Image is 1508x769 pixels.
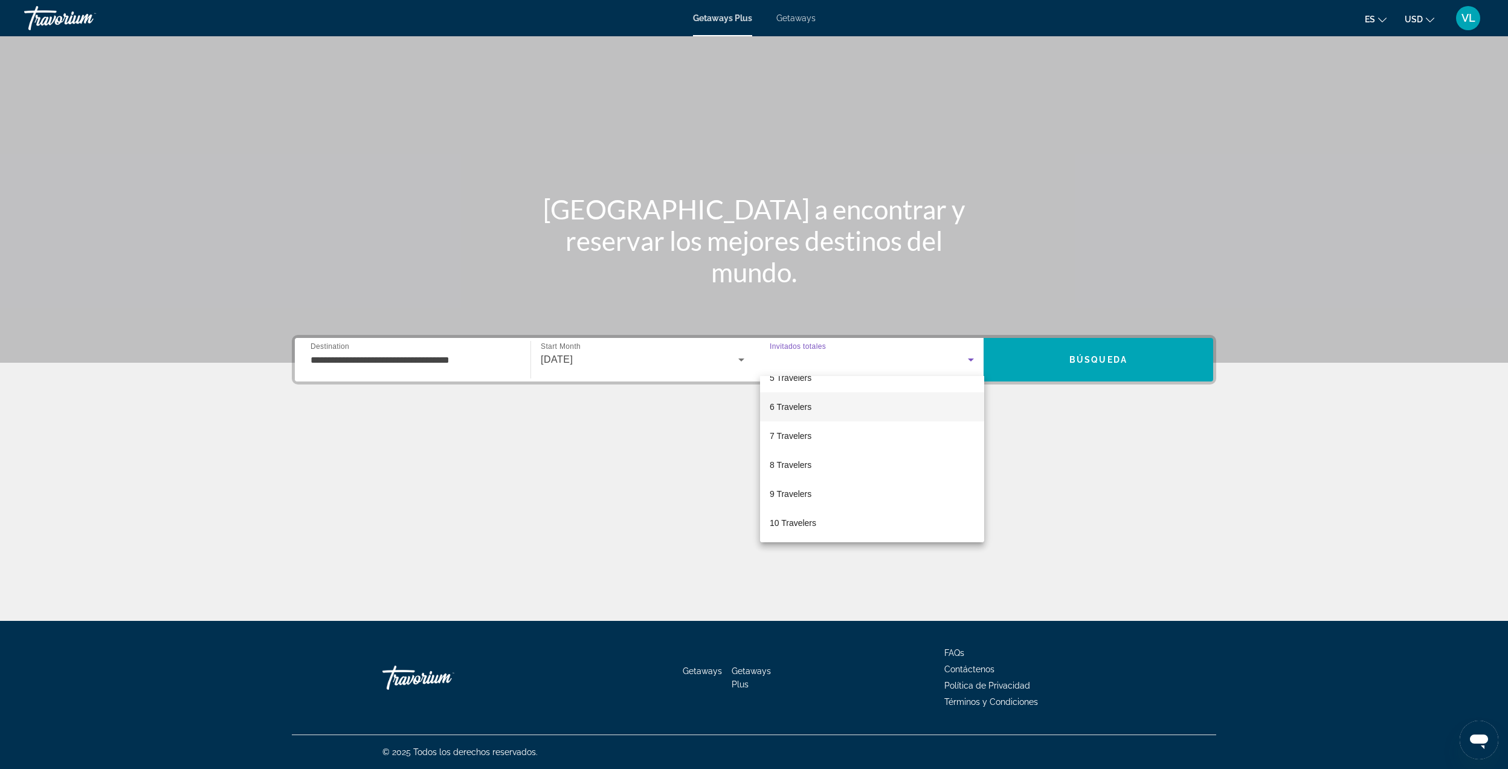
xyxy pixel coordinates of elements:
span: 8 Travelers [770,458,811,472]
span: 9 Travelers [770,487,811,501]
span: 10 Travelers [770,516,816,530]
span: 6 Travelers [770,400,811,414]
iframe: Button to launch messaging window [1460,721,1498,759]
span: 5 Travelers [770,371,811,385]
span: 7 Travelers [770,429,811,443]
